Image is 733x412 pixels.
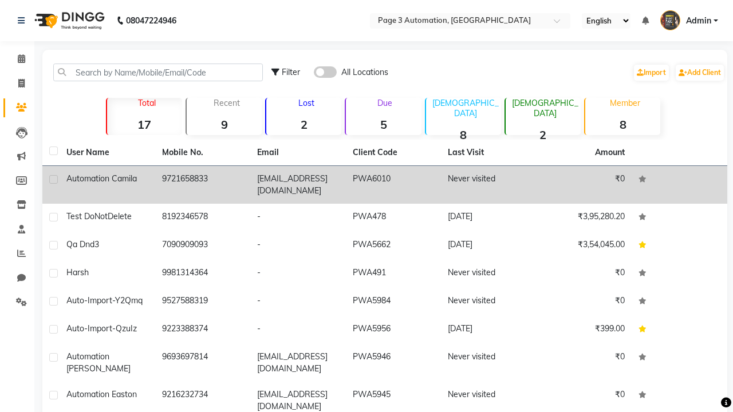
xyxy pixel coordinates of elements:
[590,98,660,108] p: Member
[126,5,176,37] b: 08047224946
[250,204,346,232] td: -
[346,260,442,288] td: PWA491
[66,239,99,249] span: Qa Dnd3
[346,344,442,382] td: PWA5946
[66,211,132,221] span: Test DoNotDelete
[537,166,632,204] td: ₹0
[537,260,632,288] td: ₹0
[537,232,632,260] td: ₹3,54,045.00
[506,128,581,142] strong: 2
[537,288,632,316] td: ₹0
[660,10,680,30] img: Admin
[346,232,442,260] td: PWA5662
[441,288,537,316] td: Never visited
[250,232,346,260] td: -
[348,98,421,108] p: Due
[250,344,346,382] td: [EMAIL_ADDRESS][DOMAIN_NAME]
[346,166,442,204] td: PWA6010
[29,5,108,37] img: logo
[66,389,137,399] span: Automation Easton
[346,117,421,132] strong: 5
[588,140,632,165] th: Amount
[585,117,660,132] strong: 8
[187,117,262,132] strong: 9
[266,117,341,132] strong: 2
[441,260,537,288] td: Never visited
[250,140,346,166] th: Email
[431,98,501,118] p: [DEMOGRAPHIC_DATA]
[441,204,537,232] td: [DATE]
[346,288,442,316] td: PWA5984
[441,166,537,204] td: Never visited
[250,166,346,204] td: [EMAIL_ADDRESS][DOMAIN_NAME]
[155,344,251,382] td: 9693697814
[155,288,251,316] td: 9527588319
[441,344,537,382] td: Never visited
[155,316,251,344] td: 9223388374
[282,67,300,77] span: Filter
[426,128,501,142] strong: 8
[686,15,711,27] span: Admin
[155,204,251,232] td: 8192346578
[441,232,537,260] td: [DATE]
[112,98,182,108] p: Total
[155,260,251,288] td: 9981314364
[107,117,182,132] strong: 17
[191,98,262,108] p: Recent
[441,140,537,166] th: Last Visit
[346,204,442,232] td: PWA478
[53,64,263,81] input: Search by Name/Mobile/Email/Code
[250,288,346,316] td: -
[155,232,251,260] td: 7090909093
[155,140,251,166] th: Mobile No.
[346,140,442,166] th: Client Code
[341,66,388,78] span: All Locations
[510,98,581,118] p: [DEMOGRAPHIC_DATA]
[66,173,137,184] span: Automation Camila
[537,344,632,382] td: ₹0
[250,260,346,288] td: -
[537,316,632,344] td: ₹399.00
[66,351,131,374] span: Automation [PERSON_NAME]
[66,267,89,278] span: Harsh
[537,204,632,232] td: ₹3,95,280.20
[676,65,724,81] a: Add Client
[634,65,669,81] a: Import
[155,166,251,204] td: 9721658833
[346,316,442,344] td: PWA5956
[441,316,537,344] td: [DATE]
[60,140,155,166] th: User Name
[66,323,137,334] span: Auto-Import-QzuIz
[250,316,346,344] td: -
[271,98,341,108] p: Lost
[66,295,143,306] span: Auto-Import-Y2Qmq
